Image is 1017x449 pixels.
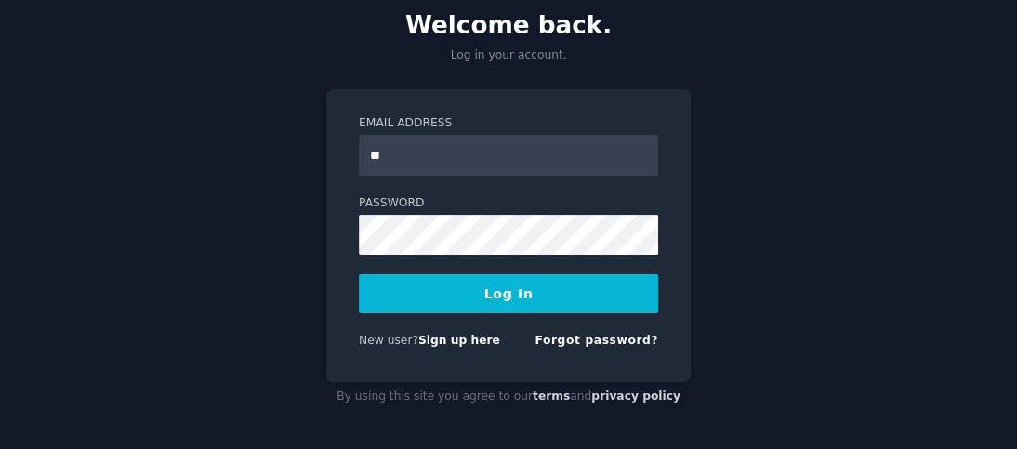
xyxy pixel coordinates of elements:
[418,334,500,347] a: Sign up here
[359,195,658,212] label: Password
[591,390,680,403] a: privacy policy
[535,334,658,347] a: Forgot password?
[359,274,658,313] button: Log In
[326,11,691,41] h2: Welcome back.
[326,382,691,412] div: By using this site you agree to our and
[326,47,691,64] p: Log in your account.
[359,334,418,347] span: New user?
[533,390,570,403] a: terms
[359,115,658,132] label: Email Address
